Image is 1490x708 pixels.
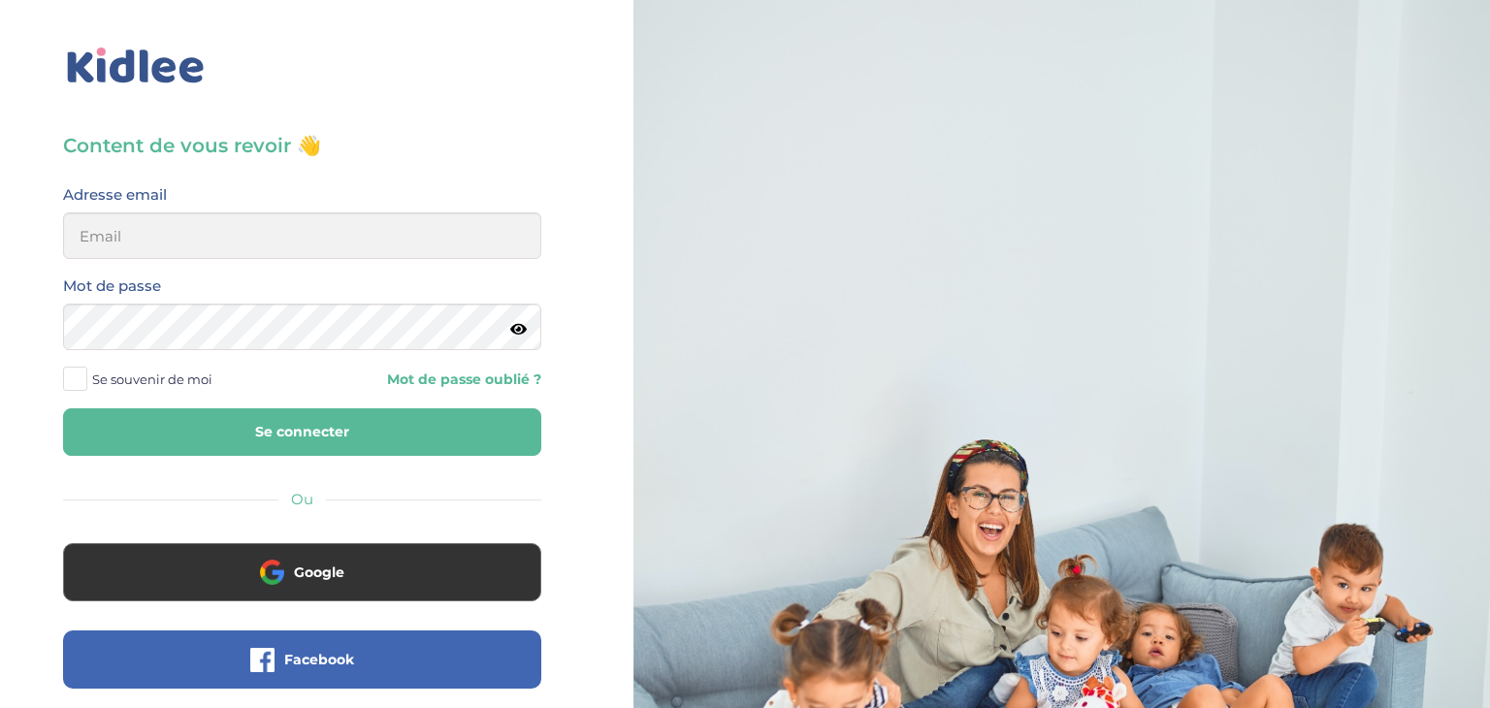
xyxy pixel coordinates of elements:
[294,563,344,582] span: Google
[63,408,541,456] button: Se connecter
[260,560,284,584] img: google.png
[63,576,541,595] a: Google
[291,490,313,508] span: Ou
[63,132,541,159] h3: Content de vous revoir 👋
[63,543,541,601] button: Google
[63,274,161,299] label: Mot de passe
[63,630,541,689] button: Facebook
[63,212,541,259] input: Email
[92,367,212,392] span: Se souvenir de moi
[284,650,354,669] span: Facebook
[63,182,167,208] label: Adresse email
[63,44,209,88] img: logo_kidlee_bleu
[250,648,275,672] img: facebook.png
[63,663,541,682] a: Facebook
[316,370,540,389] a: Mot de passe oublié ?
